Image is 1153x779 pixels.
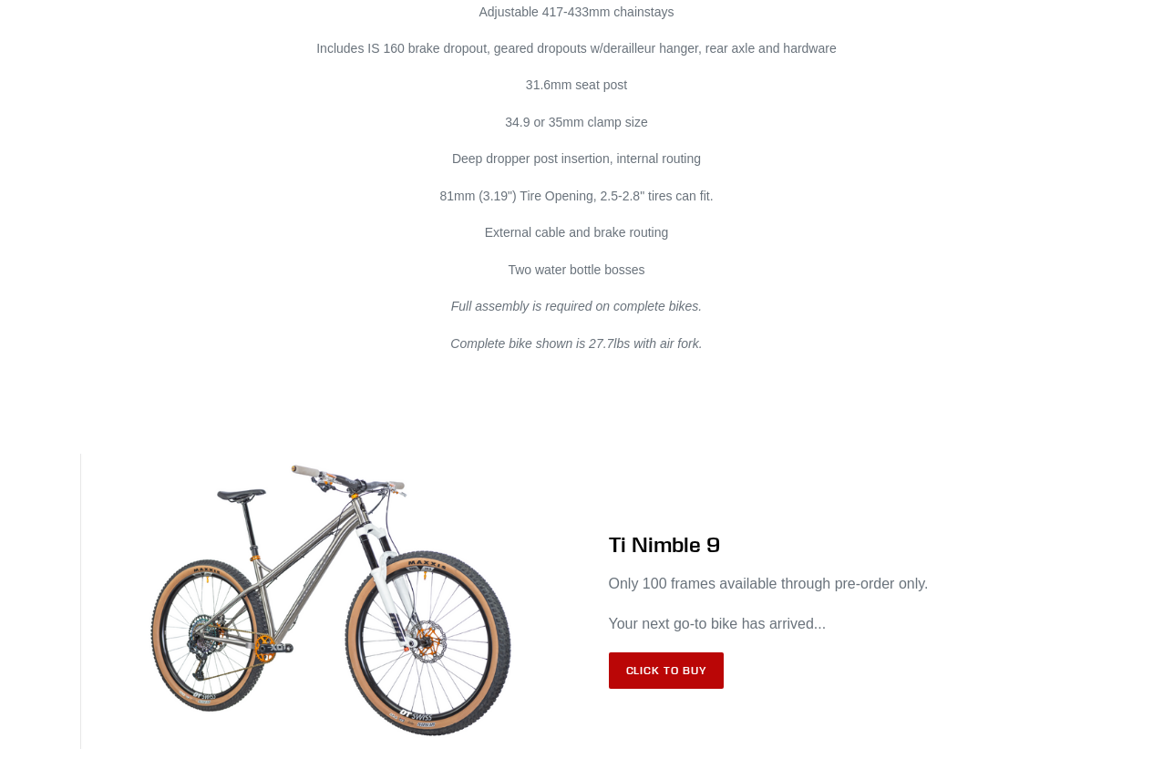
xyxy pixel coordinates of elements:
[250,113,903,132] p: 34.9 or 35mm clamp size
[451,299,702,313] em: Full assembly is required on complete bikes.
[609,531,1074,558] h2: Ti Nimble 9
[250,187,903,206] p: 81mm (3.19") Tire Opening, 2.5-2.8" tires can fit.
[250,39,903,58] p: Includes IS 160 brake dropout, geared dropouts w/derailleur hanger, rear axle and hardware
[609,652,725,689] a: Click to Buy: TI NIMBLE 9
[609,613,1074,635] p: Your next go-to bike has arrived...
[250,76,903,95] p: 31.6mm seat post
[250,149,903,169] p: Deep dropper post insertion, internal routing
[250,3,903,22] p: Adjustable 417-433mm chainstays
[609,573,1074,595] p: Only 100 frames available through pre-order only.
[450,336,702,351] em: Complete bike shown is 27.7lbs with air fork.
[250,261,903,280] p: Two water bottle bosses
[250,223,903,242] p: External cable and brake routing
